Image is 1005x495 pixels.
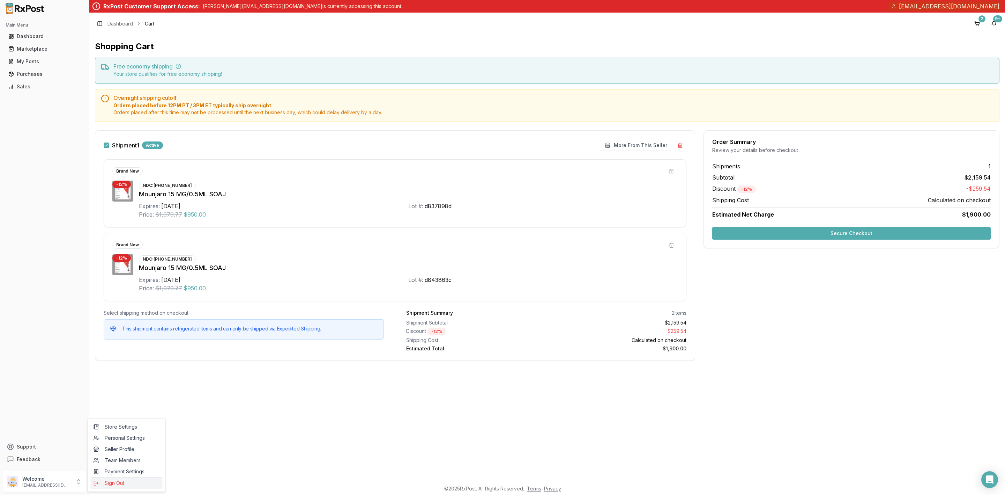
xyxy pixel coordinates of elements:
div: NDC: [PHONE_NUMBER] [139,182,196,189]
span: Sign Out [94,480,160,487]
span: $1,900.00 [962,210,991,219]
button: Marketplace [3,43,86,54]
h5: Free economy shipping [113,64,993,69]
div: Marketplace [8,45,81,52]
div: - 12 % [737,185,756,193]
button: Dashboard [3,31,86,42]
div: [DATE] [161,276,180,284]
span: Calculated on checkout [928,196,991,204]
span: Team Members [94,457,160,464]
a: Dashboard [6,30,83,43]
nav: breadcrumb [107,20,154,27]
a: Team Members [91,455,163,466]
div: Calculated on checkout [549,337,687,344]
div: Dashboard [8,33,81,40]
div: 2 items [672,310,686,316]
a: Sales [6,80,83,93]
a: Terms [527,486,541,492]
div: Lot #: [408,202,423,210]
button: Sales [3,81,86,92]
span: 1 [988,162,991,170]
div: Select shipping method on checkout [104,310,384,316]
span: Orders placed before 12PM PT / 3PM ET typically ship overnight. [113,102,993,109]
button: Secure Checkout [712,227,991,240]
a: Purchases [6,68,83,80]
img: Mounjaro 15 MG/0.5ML SOAJ [112,181,133,202]
a: My Posts [6,55,83,68]
h5: Overnight shipping cutoff [113,95,993,101]
div: $1,900.00 [549,345,687,352]
span: $2,159.54 [965,173,991,182]
img: Mounjaro 15 MG/0.5ML SOAJ [112,254,133,275]
span: -$259.54 [966,184,991,193]
img: RxPost Logo [3,3,47,14]
span: Shipping Cost [712,196,749,204]
button: Purchases [3,68,86,80]
span: Seller Profile [94,446,160,453]
button: Sign Out [91,477,163,489]
div: Lot #: [408,276,423,284]
div: [DATE] [161,202,180,210]
div: - $259.54 [549,328,687,335]
span: [EMAIL_ADDRESS][DOMAIN_NAME] [899,2,999,10]
label: Shipment 1 [112,143,139,148]
div: My Posts [8,58,81,65]
div: - 12 % [112,254,131,262]
a: Payment Settings [91,466,163,477]
div: 2 [978,15,985,22]
p: [EMAIL_ADDRESS][DOMAIN_NAME] [22,482,71,488]
button: 9+ [988,18,999,29]
span: Estimated Net Charge [712,211,774,218]
span: Store Settings [94,423,160,430]
span: $1,079.77 [155,210,182,219]
div: Order Summary [712,139,991,145]
div: $2,159.54 [549,319,687,326]
div: d837898d [425,202,452,210]
div: Review your details before checkout [712,147,991,154]
span: Shipments [712,162,740,170]
div: NDC: [PHONE_NUMBER] [139,255,196,263]
div: Shipment Subtotal [406,319,544,326]
div: Price: [139,284,154,292]
span: $1,079.77 [155,284,182,292]
div: Brand New [112,241,143,249]
span: Personal Settings [94,435,160,442]
a: Privacy [544,486,561,492]
div: Price: [139,210,154,219]
div: Open Intercom Messenger [981,471,998,488]
h5: This shipment contains refrigerated items and can only be shipped via Expedited Shipping. [122,325,378,332]
div: Active [142,141,163,149]
div: Purchases [8,71,81,78]
button: 2 [971,18,983,29]
span: Orders placed after this time may not be processed until the next business day, which could delay... [113,109,993,116]
p: Welcome [22,475,71,482]
div: 9+ [993,15,1002,22]
button: More From This Seller [601,140,671,151]
h2: Main Menu [6,22,83,28]
div: Expires: [139,276,160,284]
span: Payment Settings [94,468,160,475]
div: - 12 % [427,328,446,335]
img: User avatar [7,476,18,487]
div: - 12 % [112,181,131,188]
div: Mounjaro 15 MG/0.5ML SOAJ [139,263,678,273]
div: Discount [406,328,544,335]
div: Mounjaro 15 MG/0.5ML SOAJ [139,189,678,199]
a: Dashboard [107,20,133,27]
span: Cart [145,20,154,27]
a: Marketplace [6,43,83,55]
div: d843863c [425,276,452,284]
a: Store Settings [91,421,163,432]
span: Discount [712,185,756,192]
span: Subtotal [712,173,735,182]
p: [PERSON_NAME][EMAIL_ADDRESS][DOMAIN_NAME] is currently accessing this account. [203,3,402,10]
div: Your store qualifies for free economy shipping! [113,71,993,78]
div: Brand New [112,167,143,175]
span: $950.00 [184,210,206,219]
span: $950.00 [184,284,206,292]
button: My Posts [3,56,86,67]
div: Shipping Cost [406,337,544,344]
a: Seller Profile [91,444,163,455]
div: Estimated Total [406,345,544,352]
